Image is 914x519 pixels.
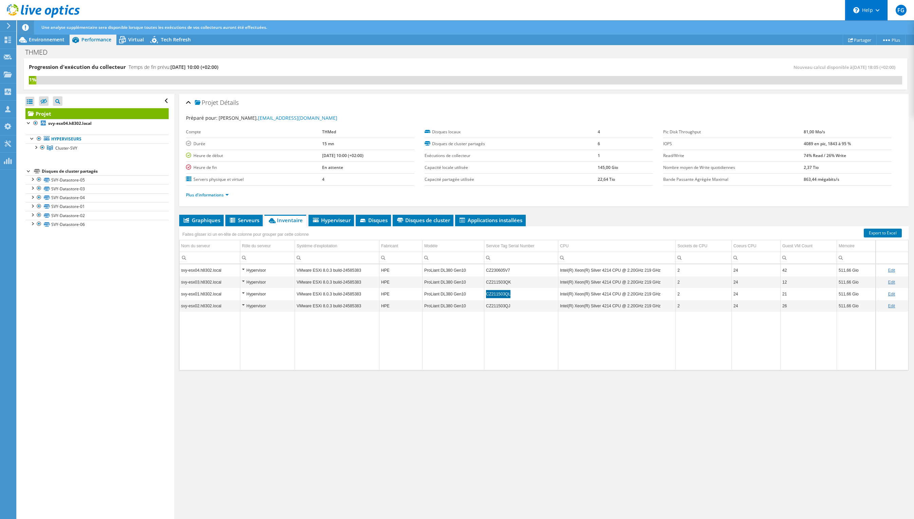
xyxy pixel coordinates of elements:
[676,252,732,264] td: Column Sockets de CPU, Filter cell
[733,242,756,250] div: Coeurs CPU
[598,129,600,135] b: 4
[25,175,169,184] a: SVY-Datastore-05
[219,115,337,121] span: [PERSON_NAME],
[837,252,879,264] td: Column Mémoire, Filter cell
[781,288,837,300] td: Column Guest VM Count, Value 21
[322,129,336,135] b: THMed
[41,24,267,30] span: Une analyse supplémentaire sera disponible lorsque toutes les exécutions de vos collecteurs auron...
[25,220,169,229] a: SVY-Datastore-06
[195,99,218,106] span: Projet
[220,98,239,107] span: Détails
[423,264,484,276] td: Column Modèle, Value ProLiant DL380 Gen10
[48,120,92,126] b: svy-esx04.h8302.local
[486,242,535,250] div: Service Tag Serial Number
[837,276,879,288] td: Column Mémoire, Value 511,66 Gio
[676,300,732,312] td: Column Sockets de CPU, Value 2
[180,264,240,276] td: Column Nom du serveur, Value svy-esx04.h8302.local
[379,300,423,312] td: Column Fabricant, Value HPE
[484,252,558,264] td: Column Service Tag Serial Number, Filter cell
[186,140,322,147] label: Durée
[179,226,909,370] div: Data grid
[425,176,598,183] label: Capacité partagée utilisée
[186,115,218,121] label: Préparé pour:
[186,192,229,198] a: Plus d'informations
[558,276,676,288] td: Column CPU, Value Intel(R) Xeon(R) Silver 4214 CPU @ 2.20GHz 219 GHz
[888,268,895,273] a: Edit
[425,164,598,171] label: Capacité locale utilisée
[128,36,144,43] span: Virtual
[424,242,437,250] div: Modèle
[676,264,732,276] td: Column Sockets de CPU, Value 2
[484,300,558,312] td: Column Service Tag Serial Number, Value CZ211503QJ
[425,152,598,159] label: Exécutions de collecteur
[781,252,837,264] td: Column Guest VM Count, Filter cell
[181,230,311,239] div: Faites glisser ici un en-tête de colonne pour grouper par cette colonne
[794,64,899,70] span: Nouveau calcul disponible à
[423,276,484,288] td: Column Modèle, Value ProLiant DL380 Gen10
[25,202,169,211] a: SVY-Datastore-01
[240,240,295,252] td: Rôle du serveur Column
[240,276,295,288] td: Column Rôle du serveur, Value Hypervisor
[843,35,877,45] a: Partager
[161,36,191,43] span: Tech Refresh
[242,278,293,286] div: Hypervisor
[558,264,676,276] td: Column CPU, Value Intel(R) Xeon(R) Silver 4214 CPU @ 2.20GHz 219 GHz
[423,300,484,312] td: Column Modèle, Value ProLiant DL380 Gen10
[25,108,169,119] a: Projet
[242,290,293,298] div: Hypervisor
[22,49,58,56] h1: THMED
[598,176,615,182] b: 22,64 Tio
[558,300,676,312] td: Column CPU, Value Intel(R) Xeon(R) Silver 4214 CPU @ 2.20GHz 219 GHz
[180,252,240,264] td: Column Nom du serveur, Filter cell
[322,176,324,182] b: 4
[25,135,169,143] a: Hyperviseurs
[268,217,303,224] span: Inventaire
[888,304,895,308] a: Edit
[186,152,322,159] label: Heure de début
[837,300,879,312] td: Column Mémoire, Value 511,66 Gio
[484,288,558,300] td: Column Service Tag Serial Number, Value CZ211503QL
[732,240,781,252] td: Coeurs CPU Column
[782,242,813,250] div: Guest VM Count
[560,242,568,250] div: CPU
[781,240,837,252] td: Guest VM Count Column
[242,266,293,274] div: Hypervisor
[484,264,558,276] td: Column Service Tag Serial Number, Value CZ230605V7
[181,242,210,250] div: Nom du serveur
[25,143,169,152] a: Cluster-SVY
[598,141,600,147] b: 6
[676,288,732,300] td: Column Sockets de CPU, Value 2
[25,184,169,193] a: SVY-Datastore-03
[663,164,804,171] label: Nombre moyen de Write quotidiennes
[186,164,322,171] label: Heure de fin
[459,217,522,224] span: Applications installées
[781,300,837,312] td: Column Guest VM Count, Value 26
[804,141,851,147] b: 4089 en pic, 1843 à 95 %
[804,153,846,158] b: 74% Read / 26% Write
[29,76,36,83] div: 1%
[663,176,804,183] label: Bande Passante Agrégée Maximal
[242,242,271,250] div: Rôle du serveur
[295,276,379,288] td: Column Système d'exploitation, Value VMware ESXi 8.0.3 build-24585383
[837,264,879,276] td: Column Mémoire, Value 511,66 Gio
[180,288,240,300] td: Column Nom du serveur, Value svy-esx01.h8302.local
[81,36,111,43] span: Performance
[312,217,351,224] span: Hyperviseur
[322,165,343,170] b: En attente
[295,264,379,276] td: Column Système d'exploitation, Value VMware ESXi 8.0.3 build-24585383
[484,276,558,288] td: Column Service Tag Serial Number, Value CZ211503QK
[379,240,423,252] td: Fabricant Column
[183,217,220,224] span: Graphiques
[379,252,423,264] td: Column Fabricant, Filter cell
[186,176,322,183] label: Servers physique et virtuel
[732,288,781,300] td: Column Coeurs CPU, Value 24
[558,240,676,252] td: CPU Column
[322,153,363,158] b: [DATE] 10:00 (+02:00)
[876,35,906,45] a: Plus
[423,252,484,264] td: Column Modèle, Filter cell
[295,252,379,264] td: Column Système d'exploitation, Filter cell
[663,140,804,147] label: IOPS
[732,252,781,264] td: Column Coeurs CPU, Filter cell
[180,276,240,288] td: Column Nom du serveur, Value svy-esx03.h8302.local
[423,240,484,252] td: Modèle Column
